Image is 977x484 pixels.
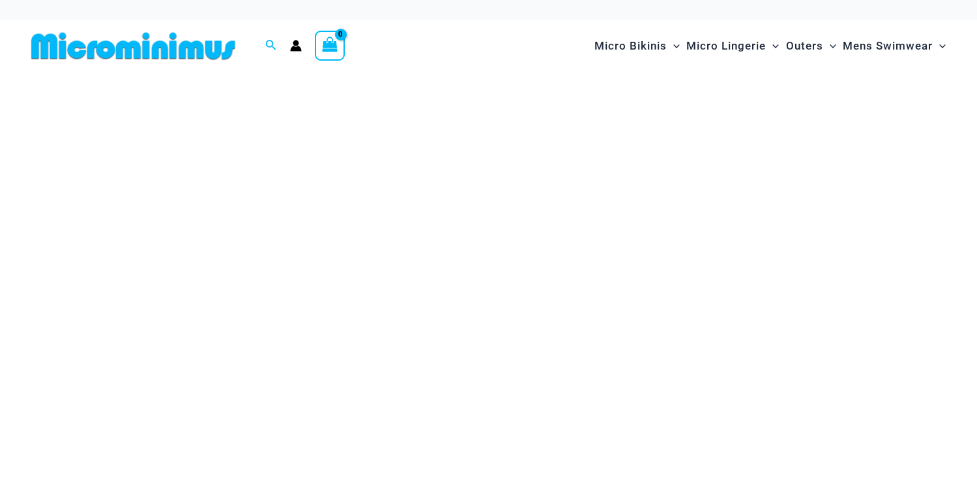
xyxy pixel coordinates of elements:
[265,38,277,54] a: Search icon link
[591,26,683,66] a: Micro BikinisMenu ToggleMenu Toggle
[839,26,949,66] a: Mens SwimwearMenu ToggleMenu Toggle
[315,31,345,61] a: View Shopping Cart, empty
[683,26,782,66] a: Micro LingerieMenu ToggleMenu Toggle
[26,31,241,61] img: MM SHOP LOGO FLAT
[594,29,667,63] span: Micro Bikinis
[667,29,680,63] span: Menu Toggle
[783,26,839,66] a: OutersMenu ToggleMenu Toggle
[290,40,302,52] a: Account icon link
[843,29,933,63] span: Mens Swimwear
[589,24,951,68] nav: Site Navigation
[766,29,779,63] span: Menu Toggle
[823,29,836,63] span: Menu Toggle
[786,29,823,63] span: Outers
[686,29,766,63] span: Micro Lingerie
[933,29,946,63] span: Menu Toggle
